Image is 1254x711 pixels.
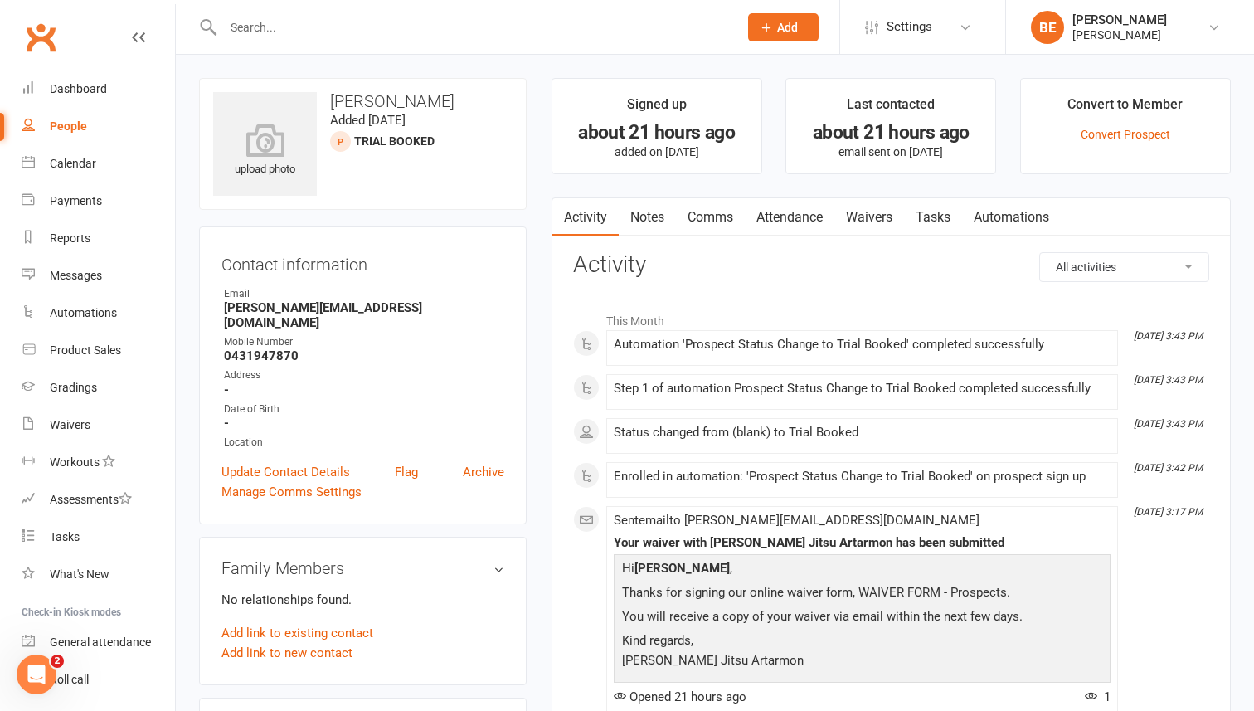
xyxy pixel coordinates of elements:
[50,269,102,282] div: Messages
[627,94,687,124] div: Signed up
[50,455,100,469] div: Workouts
[614,536,1111,550] div: Your waiver with [PERSON_NAME] Jitsu Artarmon has been submitted
[847,94,935,124] div: Last contacted
[50,567,109,581] div: What's New
[801,124,980,141] div: about 21 hours ago
[22,108,175,145] a: People
[50,306,117,319] div: Automations
[224,348,504,363] strong: 0431947870
[1085,689,1111,704] span: 1
[224,416,504,431] strong: -
[614,513,979,528] span: Sent email to [PERSON_NAME][EMAIL_ADDRESS][DOMAIN_NAME]
[748,13,819,41] button: Add
[224,382,504,397] strong: -
[213,124,317,178] div: upload photo
[962,198,1061,236] a: Automations
[22,624,175,661] a: General attendance kiosk mode
[22,661,175,699] a: Roll call
[1134,330,1203,342] i: [DATE] 3:43 PM
[22,407,175,444] a: Waivers
[567,145,746,158] p: added on [DATE]
[50,194,102,207] div: Payments
[50,673,89,686] div: Roll call
[22,369,175,407] a: Gradings
[22,257,175,295] a: Messages
[330,113,406,128] time: Added [DATE]
[224,368,504,383] div: Address
[1067,94,1183,124] div: Convert to Member
[619,198,676,236] a: Notes
[463,462,504,482] a: Archive
[552,198,619,236] a: Activity
[224,286,504,302] div: Email
[22,519,175,556] a: Tasks
[51,655,64,668] span: 2
[745,198,834,236] a: Attendance
[50,82,107,95] div: Dashboard
[50,157,96,170] div: Calendar
[22,295,175,332] a: Automations
[676,198,745,236] a: Comms
[224,435,504,450] div: Location
[22,481,175,519] a: Assessments
[50,418,90,431] div: Waivers
[614,382,1111,396] div: Step 1 of automation Prospect Status Change to Trial Booked completed successfully
[395,462,418,482] a: Flag
[22,444,175,481] a: Workouts
[801,145,980,158] p: email sent on [DATE]
[221,559,504,577] h3: Family Members
[224,402,504,417] div: Date of Birth
[618,631,1106,674] p: Kind regards, [PERSON_NAME] Jitsu Artarmon
[777,21,798,34] span: Add
[221,643,352,663] a: Add link to new contact
[1134,418,1203,430] i: [DATE] 3:43 PM
[22,332,175,369] a: Product Sales
[218,16,727,39] input: Search...
[354,134,435,148] span: Trial Booked
[1072,12,1167,27] div: [PERSON_NAME]
[618,606,1106,631] p: You will receive a copy of your waiver via email within the next few days.
[224,300,504,330] strong: [PERSON_NAME][EMAIL_ADDRESS][DOMAIN_NAME]
[50,636,151,649] div: General attendance
[213,92,513,110] h3: [PERSON_NAME]
[1134,374,1203,386] i: [DATE] 3:43 PM
[614,338,1111,352] div: Automation 'Prospect Status Change to Trial Booked' completed successfully
[224,334,504,350] div: Mobile Number
[1031,11,1064,44] div: BE
[1134,462,1203,474] i: [DATE] 3:42 PM
[20,17,61,58] a: Clubworx
[887,8,932,46] span: Settings
[17,655,56,694] iframe: Intercom live chat
[1134,506,1203,518] i: [DATE] 3:17 PM
[22,220,175,257] a: Reports
[22,71,175,108] a: Dashboard
[618,558,1106,582] p: Hi ,
[221,623,373,643] a: Add link to existing contact
[22,556,175,593] a: What's New
[50,119,87,133] div: People
[904,198,962,236] a: Tasks
[634,561,730,576] strong: [PERSON_NAME]
[221,462,350,482] a: Update Contact Details
[221,482,362,502] a: Manage Comms Settings
[618,582,1106,606] p: Thanks for signing our online waiver form, WAIVER FORM - Prospects.
[1072,27,1167,42] div: [PERSON_NAME]
[221,590,504,610] p: No relationships found.
[834,198,904,236] a: Waivers
[614,470,1111,484] div: Enrolled in automation: 'Prospect Status Change to Trial Booked' on prospect sign up
[614,689,746,704] span: Opened 21 hours ago
[50,493,132,506] div: Assessments
[22,183,175,220] a: Payments
[573,252,1209,278] h3: Activity
[22,145,175,183] a: Calendar
[50,530,80,543] div: Tasks
[1081,128,1170,141] a: Convert Prospect
[221,249,504,274] h3: Contact information
[573,304,1209,330] li: This Month
[50,381,97,394] div: Gradings
[50,231,90,245] div: Reports
[614,426,1111,440] div: Status changed from (blank) to Trial Booked
[567,124,746,141] div: about 21 hours ago
[50,343,121,357] div: Product Sales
